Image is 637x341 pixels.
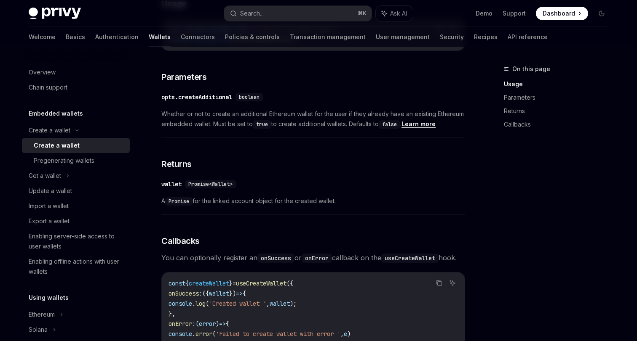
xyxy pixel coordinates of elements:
span: boolean [239,94,260,100]
a: Learn more [401,120,436,128]
div: Solana [29,325,48,335]
span: => [236,290,243,297]
a: Create a wallet [22,138,130,153]
span: log [195,300,206,307]
a: User management [376,27,430,47]
span: wallet [209,290,229,297]
span: onSuccess [169,290,199,297]
span: useCreateWallet [236,280,286,287]
span: ({ [202,290,209,297]
code: onError [302,254,332,263]
span: ( [212,330,216,338]
code: onSuccess [257,254,294,263]
a: Import a wallet [22,198,130,214]
span: }, [169,310,175,317]
span: A for the linked account object for the created wallet. [161,196,465,206]
div: opts.createAdditional [161,93,232,101]
span: const [169,280,185,287]
span: Callbacks [161,235,200,247]
a: Connectors [181,27,215,47]
code: Promise [165,197,193,206]
span: Returns [161,158,192,170]
span: } [229,280,233,287]
a: Usage [504,77,615,91]
a: Security [440,27,464,47]
img: dark logo [29,8,81,19]
a: Pregenerating wallets [22,153,130,168]
span: , [340,330,344,338]
a: Parameters [504,91,615,104]
a: Welcome [29,27,56,47]
div: Export a wallet [29,216,70,226]
a: Authentication [95,27,139,47]
a: Recipes [474,27,498,47]
span: Promise<Wallet> [188,181,233,188]
a: Basics [66,27,85,47]
span: : [192,320,195,328]
a: Returns [504,104,615,118]
a: Update a wallet [22,183,130,198]
span: error [195,330,212,338]
div: Enabling server-side access to user wallets [29,231,125,251]
span: ); [290,300,297,307]
a: Demo [476,9,492,18]
span: { [185,280,189,287]
div: Chain support [29,82,67,93]
span: => [219,320,226,328]
a: Policies & controls [225,27,280,47]
span: e [344,330,347,338]
span: ( [195,320,199,328]
span: wallet [270,300,290,307]
div: Get a wallet [29,171,61,181]
div: Create a wallet [29,125,70,135]
span: ) [347,330,351,338]
span: onError [169,320,192,328]
span: . [192,330,195,338]
a: Export a wallet [22,214,130,229]
span: console [169,300,192,307]
span: Parameters [161,71,206,83]
div: Create a wallet [34,140,80,151]
span: ( [206,300,209,307]
h5: Using wallets [29,293,69,303]
span: . [192,300,195,307]
button: Ask AI [447,278,458,288]
a: Wallets [149,27,171,47]
span: error [199,320,216,328]
a: Enabling server-side access to user wallets [22,229,130,254]
code: false [379,120,400,129]
span: , [266,300,270,307]
span: console [169,330,192,338]
span: }) [229,290,236,297]
span: { [226,320,229,328]
a: Support [503,9,526,18]
a: Callbacks [504,118,615,131]
span: You can optionally register an or callback on the hook. [161,252,465,264]
span: Whether or not to create an additional Ethereum wallet for the user if they already have an exist... [161,109,465,129]
div: Enabling offline actions with user wallets [29,256,125,277]
span: = [233,280,236,287]
code: useCreateWallet [381,254,439,263]
div: Search... [240,8,264,19]
h5: Embedded wallets [29,108,83,119]
a: Chain support [22,80,130,95]
span: Ask AI [390,9,407,18]
a: API reference [508,27,548,47]
span: 'Failed to create wallet with error ' [216,330,340,338]
div: Ethereum [29,309,55,320]
span: On this page [512,64,550,74]
code: true [253,120,271,129]
div: Update a wallet [29,186,72,196]
span: ⌘ K [358,10,367,17]
span: Dashboard [543,9,575,18]
span: 'Created wallet ' [209,300,266,307]
div: Overview [29,67,56,77]
div: Pregenerating wallets [34,156,94,166]
button: Copy the contents from the code block [434,278,444,288]
a: Overview [22,65,130,80]
a: Transaction management [290,27,366,47]
div: wallet [161,180,182,188]
a: Dashboard [536,7,588,20]
button: Search...⌘K [224,6,372,21]
span: { [243,290,246,297]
